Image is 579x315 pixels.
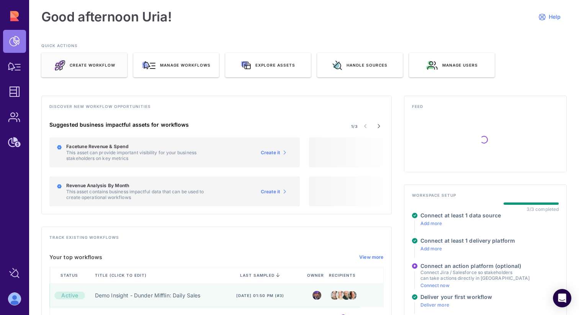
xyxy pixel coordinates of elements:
[49,235,384,245] h4: Track existing workflows
[261,150,280,156] span: Create it
[49,254,103,261] h5: Your top workflows
[553,289,571,307] div: Open Intercom Messenger
[342,289,351,302] img: creed.jpeg
[442,62,478,68] span: Manage users
[41,9,172,24] h1: Good afternoon Uria!
[420,220,442,226] a: Add more
[329,273,357,278] span: Recipients
[95,292,201,299] a: Demo Insight - Dunder Mifflin: Daily Sales
[49,104,384,114] h4: Discover new workflow opportunities
[70,62,115,68] span: Create Workflow
[54,60,65,71] img: rocket_launch.e46a70e1.svg
[307,273,325,278] span: Owner
[527,206,559,212] div: 3/3 completed
[66,150,214,161] p: This asset can provide important visibility for your business stakeholders on key metrics
[420,246,442,251] a: Add more
[420,282,450,288] a: Connect now
[420,302,449,308] a: Deliver more
[66,189,214,200] p: This asset contains business impactful data that can be used to create operational workflows
[41,43,567,53] h3: QUICK ACTIONS
[61,273,80,278] span: Status
[160,62,211,68] span: Manage workflows
[420,237,515,244] h4: Connect at least 1 delivery platform
[412,104,559,114] h4: Feed
[66,183,214,189] h5: Revenue Analysis By Month
[359,254,384,260] a: View more
[261,189,280,195] span: Create it
[420,294,492,300] h4: Deliver your first workflow
[240,273,275,277] span: last sampled
[54,292,85,299] div: Active
[420,212,501,219] h4: Connect at least 1 data source
[49,121,300,128] h4: Suggested business impactful assets for workflows
[8,293,21,305] img: account-photo
[351,124,358,129] span: 1/3
[336,289,345,302] img: angela.jpeg
[236,293,284,298] span: [DATE] 01:50 pm (#3)
[66,144,214,150] h5: Facetune Revenue & Spend
[348,291,357,299] img: kevin.jpeg
[347,62,388,68] span: Handle sources
[420,269,530,281] p: Connect Jira / Salesforce so stakeholders can take actions directly in [GEOGRAPHIC_DATA]
[412,193,559,202] h4: Workspace setup
[95,273,148,278] span: Title (click to edit)
[420,263,530,269] h4: Connect an action platform (optional)
[312,291,321,300] img: michael.jpeg
[330,289,339,301] img: dwight.png
[549,13,561,20] span: Help
[255,62,295,68] span: Explore assets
